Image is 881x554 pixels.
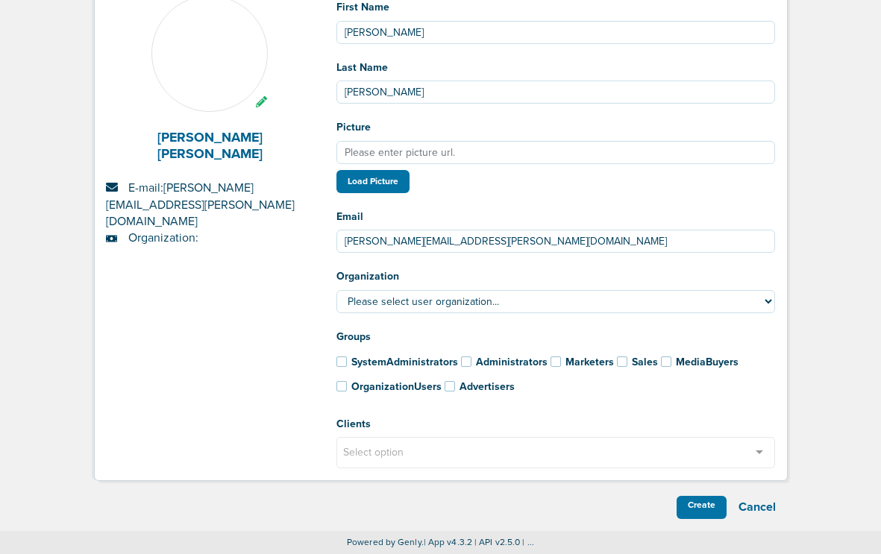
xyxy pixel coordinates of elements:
span: E-mail: [106,180,295,229]
label: Last Name [336,60,388,75]
span: | ... [522,537,534,547]
span: Advertisers [460,380,515,393]
span: [PERSON_NAME][EMAIL_ADDRESS][PERSON_NAME][DOMAIN_NAME] [106,180,295,229]
span: Marketers [565,356,614,368]
input: Please enter first name. [336,21,776,44]
span: Administrators [476,356,548,368]
h2: [PERSON_NAME] [PERSON_NAME] [106,130,314,162]
label: Organization [336,269,399,284]
label: Groups [336,330,371,344]
input: Please enter user email. [336,230,776,253]
div: Cancel [727,496,788,519]
label: Clients [336,417,371,432]
span: Organization: [128,230,198,245]
div: Create [677,496,727,519]
input: Please enter last name. [336,81,776,104]
button: Load Picture [336,170,410,193]
span: | App v4.3.2 [424,537,472,547]
span: | API v2.5.0 [474,537,520,547]
input: Please enter picture url. [336,141,776,164]
span: MediaBuyers [676,356,739,368]
span: OrganizationUsers [351,380,442,393]
label: Email [336,210,363,224]
span: Sales [632,356,658,368]
label: Picture [336,120,371,135]
span: Select option [343,444,404,460]
span: SystemAdministrators [351,356,458,368]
